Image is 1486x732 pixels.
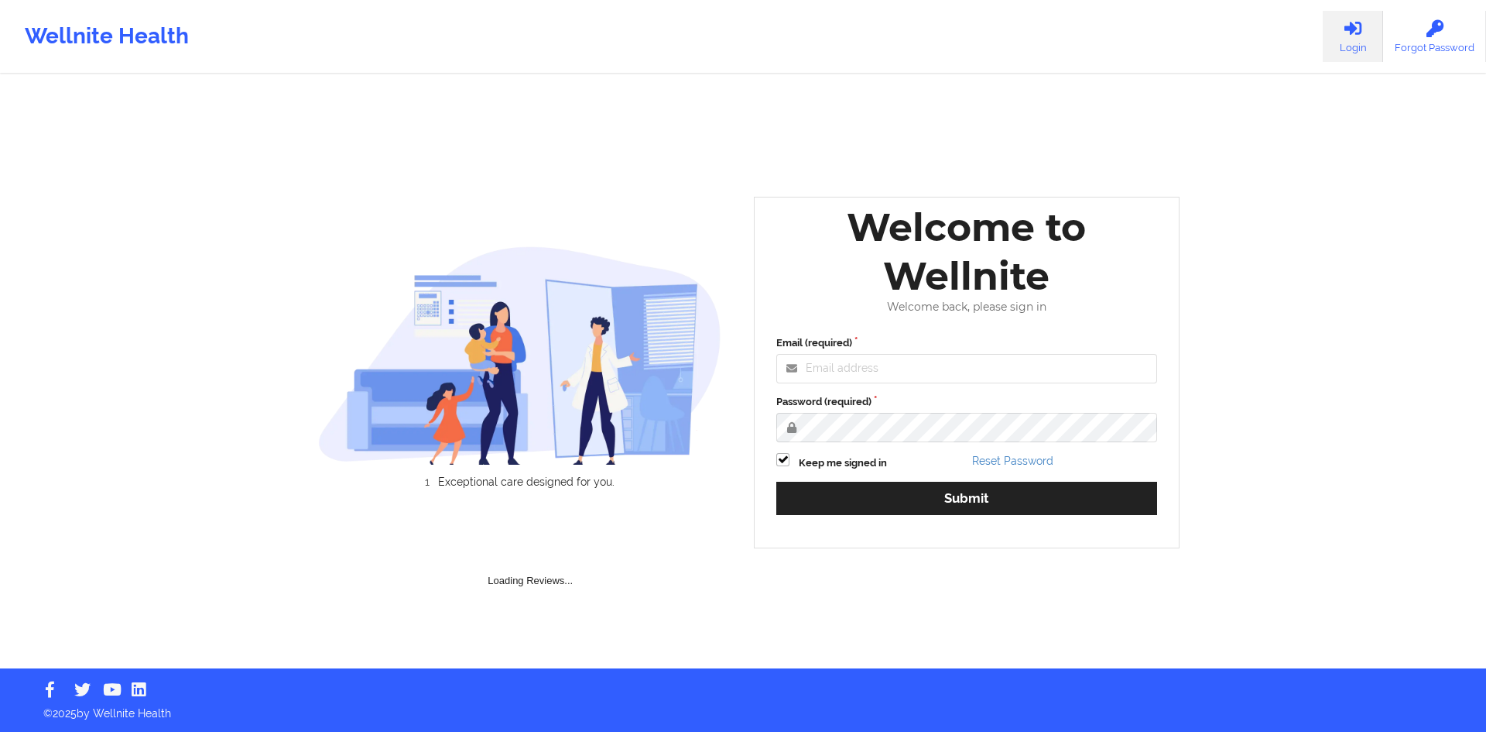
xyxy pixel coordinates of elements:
[1383,11,1486,62] a: Forgot Password
[776,394,1157,410] label: Password (required)
[33,695,1453,721] p: © 2025 by Wellnite Health
[972,455,1053,467] a: Reset Password
[776,354,1157,383] input: Email address
[318,246,722,465] img: wellnite-auth-hero_200.c722682e.png
[318,514,744,589] div: Loading Reviews...
[776,482,1157,515] button: Submit
[1323,11,1383,62] a: Login
[331,476,721,488] li: Exceptional care designed for you.
[776,335,1157,351] label: Email (required)
[765,301,1168,314] div: Welcome back, please sign in
[799,455,887,471] label: Keep me signed in
[765,203,1168,301] div: Welcome to Wellnite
